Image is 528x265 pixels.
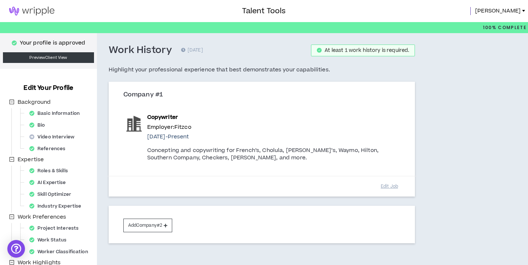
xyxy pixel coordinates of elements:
span: minus-square [9,260,14,265]
span: check-circle [317,48,322,53]
div: Roles & Skills [26,166,75,176]
span: Background [16,98,52,107]
span: minus-square [9,214,14,219]
h3: Work History [109,44,172,57]
div: AI Expertise [26,177,73,188]
span: Expertise [18,156,44,163]
img: Fitzco [124,113,144,134]
h3: Talent Tools [242,6,286,17]
p: [DATE] - Present [147,133,400,141]
h3: Company #1 [123,91,406,99]
div: Skill Optimizer [26,189,79,199]
p: [DATE] [181,47,203,54]
div: At least 1 work history is required. [325,48,409,53]
div: Project Interests [26,223,86,233]
h3: Edit Your Profile [21,84,76,92]
div: Worker Classification [26,247,95,257]
span: Expertise [16,155,45,164]
button: AddCompany#2 [123,219,172,232]
div: Video Interview [26,132,82,142]
span: minus-square [9,157,14,162]
span: Work Preferences [16,213,68,222]
p: Employer: Fitzco [147,123,400,131]
button: Edit Job [371,180,408,193]
p: Concepting and copywriting for French’s, Cholula, [PERSON_NAME]’s, Waymo, Hilton, Southern Compan... [147,147,400,162]
span: Complete [496,24,527,31]
a: PreviewClient View [3,52,94,63]
p: 100% [483,22,527,33]
p: Your profile is approved [20,39,85,47]
span: [PERSON_NAME] [475,7,521,15]
div: Work Status [26,235,74,245]
span: Background [18,98,51,106]
p: Copywriter [147,113,400,121]
div: References [26,144,73,154]
div: Open Intercom Messenger [7,240,25,258]
div: Basic Information [26,108,87,119]
h5: Highlight your professional experience that best demonstrates your capabilities. [109,66,415,74]
div: Industry Expertise [26,201,88,211]
div: Bio [26,120,53,130]
span: minus-square [9,99,14,105]
span: Work Preferences [18,213,66,221]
